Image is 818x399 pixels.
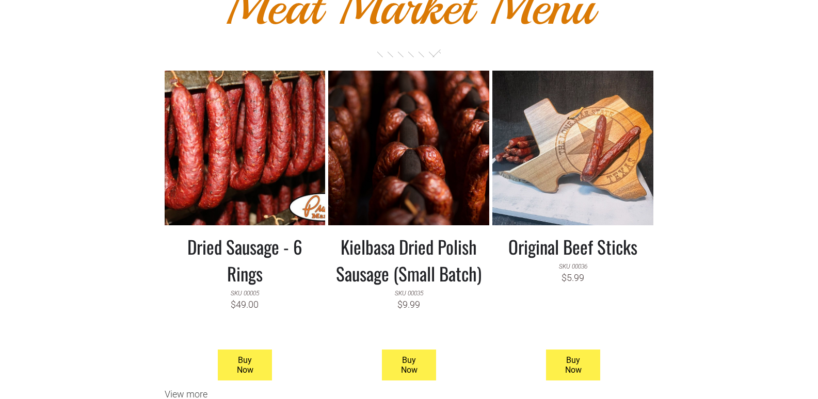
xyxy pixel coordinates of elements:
[219,350,271,380] span: Buy Now
[336,233,482,287] h3: Kielbasa Dried Polish Sausage (Small Batch)
[508,233,637,260] h3: Original Beef Sticks
[336,225,482,344] a: Kielbasa Dried Polish Sausage (Small Batch) SKU 00035 $9.99
[562,271,584,283] div: $5.99
[382,350,436,380] a: Buy Now
[172,233,318,287] h3: Dried Sausage - 6 Rings
[397,298,420,310] div: $9.99
[231,287,259,298] div: SKU 00005
[383,350,435,380] span: Buy Now
[172,225,318,344] a: Dried Sausage - 6 Rings SKU 00005 $49.00
[218,350,272,380] a: Buy Now
[231,298,259,310] div: $49.00
[500,225,646,344] a: Original Beef Sticks SKU 00036 $5.99
[395,287,423,298] div: SKU 00035
[546,350,600,380] a: Buy Now
[547,350,599,380] span: Buy Now
[559,260,587,271] div: SKU 00036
